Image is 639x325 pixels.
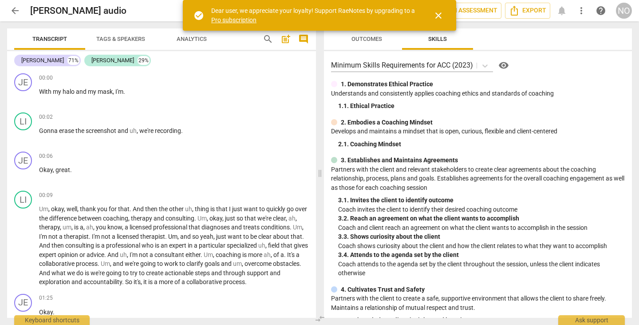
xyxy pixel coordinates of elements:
[39,233,48,240] span: I'm
[331,165,625,193] p: Partners with the client and relevant stakeholders to create clear agreements about the coaching ...
[39,152,53,160] span: 00:06
[95,242,101,249] span: is
[268,242,281,249] span: field
[80,224,83,231] span: a
[228,233,243,240] span: want
[195,269,211,277] span: steps
[67,269,76,277] span: we
[211,16,256,24] a: Pro subscription
[181,127,183,134] span: .
[174,278,181,285] span: of
[186,278,223,285] span: collaborative
[14,152,32,169] div: Change speaker
[78,215,103,222] span: between
[284,251,287,258] span: .
[505,3,550,19] button: Export
[125,224,130,231] span: a
[438,5,497,16] span: AI Assessment
[130,205,133,213] span: .
[341,285,425,294] p: 4. Cultivates Trust and Safety
[302,233,304,240] span: .
[193,10,204,21] span: check_circle
[179,260,186,267] span: to
[101,260,110,267] span: Filler word
[85,269,91,277] span: is
[223,278,245,285] span: process
[77,205,80,213] span: ,
[161,242,169,249] span: an
[338,260,625,278] p: Coach attends to the agenda set by the client throughout the session, unless the client indicates...
[87,251,104,258] span: advice
[498,60,509,71] span: visibility
[331,127,625,136] p: Develops and maintains a mindset that is open, curious, flexible and client-centered
[134,278,141,285] span: it's
[338,196,625,205] div: 3. 1. Invites the client to identify outcome
[428,36,447,42] span: Skills
[302,224,304,231] span: ,
[106,269,123,277] span: going
[298,34,309,44] span: comment
[103,215,128,222] span: coaching
[194,215,197,222] span: .
[293,224,302,231] span: Filler word
[497,58,511,72] button: Help
[433,10,444,21] span: close
[104,251,107,258] span: .
[98,88,113,95] span: mask
[39,205,48,213] span: Filler word
[123,269,130,277] span: to
[231,224,243,231] span: and
[177,233,180,240] span: ,
[331,89,625,98] p: Understands and consistently applies coaching ethics and standards of coaching
[76,88,88,95] span: and
[83,224,86,231] span: ,
[180,233,192,240] span: and
[286,215,288,222] span: ,
[113,88,115,95] span: ,
[123,88,125,95] span: .
[242,251,248,258] span: is
[229,205,232,213] span: I
[237,215,245,222] span: so
[222,215,225,222] span: ,
[139,127,155,134] span: we're
[596,5,606,16] span: help
[245,260,273,267] span: overcome
[338,316,625,325] div: 4. 1. Acknowledges client insights and learning
[509,5,546,16] span: Export
[98,260,101,267] span: .
[76,260,98,267] span: process
[71,224,74,231] span: ,
[39,242,51,249] span: And
[338,232,625,241] div: 3. 3. Shows curiosity about the client
[221,260,233,267] span: and
[59,233,64,240] span: a
[137,127,139,134] span: ,
[270,269,280,277] span: and
[159,278,174,285] span: more
[245,278,247,285] span: .
[296,32,311,46] button: Show/Hide comments
[30,5,126,16] h2: [PERSON_NAME] audio
[261,224,290,231] span: conditions
[39,224,60,231] span: therapy
[338,101,625,111] div: 1. 1. Ethical Practice
[210,205,216,213] span: is
[257,215,273,222] span: we're
[80,205,97,213] span: thank
[112,233,117,240] span: a
[195,205,210,213] span: thing
[39,269,51,277] span: And
[186,260,205,267] span: clarify
[122,224,125,231] span: ,
[63,224,71,231] span: Filler word
[338,205,625,214] p: Coach invites the client to identify their desired coaching outcome
[211,269,223,277] span: and
[139,251,150,258] span: not
[185,205,192,213] span: Filler word
[39,166,53,173] span: Okay
[48,205,51,213] span: ,
[593,3,609,19] a: Help
[165,233,168,240] span: .
[201,251,204,258] span: .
